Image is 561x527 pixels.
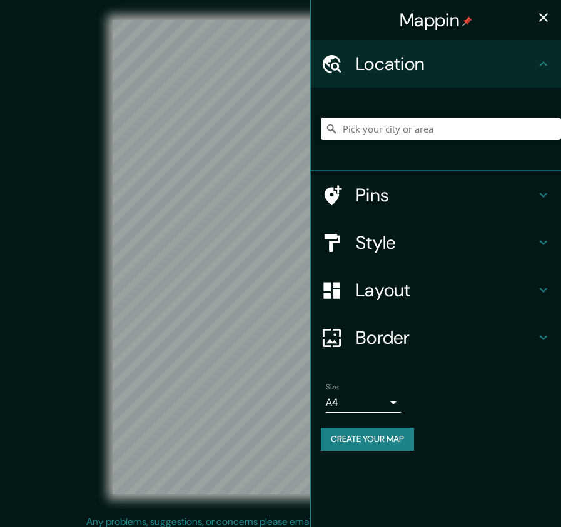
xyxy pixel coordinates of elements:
[311,171,561,219] div: Pins
[356,53,536,75] h4: Location
[311,40,561,88] div: Location
[356,279,536,301] h4: Layout
[356,184,536,206] h4: Pins
[326,382,339,393] label: Size
[462,16,472,26] img: pin-icon.png
[326,393,401,413] div: A4
[311,219,561,266] div: Style
[400,9,472,31] h4: Mappin
[311,266,561,314] div: Layout
[113,20,448,494] canvas: Map
[321,118,561,140] input: Pick your city or area
[356,231,536,254] h4: Style
[356,326,536,349] h4: Border
[321,428,414,451] button: Create your map
[311,314,561,361] div: Border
